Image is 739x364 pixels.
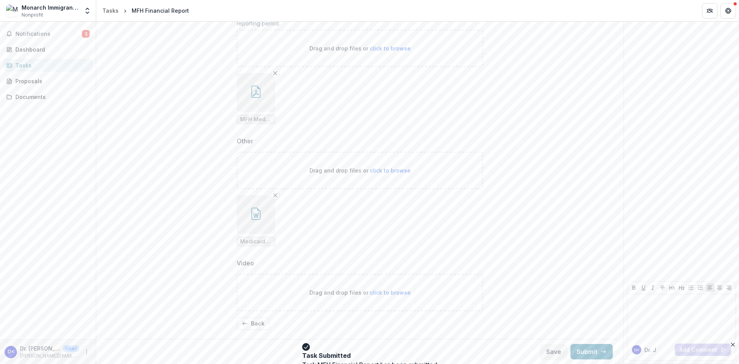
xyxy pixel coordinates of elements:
div: Dr. Jason Baker <jason.baker@bilingualstl.org> [8,349,14,354]
button: Strike [658,283,667,292]
span: click to browse [370,45,411,52]
div: General ledger detail for MFH expenses should be provided with each report for the current report... [237,13,483,30]
p: Dr. J [644,346,656,354]
button: Heading 2 [677,283,686,292]
p: [PERSON_NAME][EMAIL_ADDRESS][PERSON_NAME][DOMAIN_NAME] [20,352,79,359]
button: More [82,347,91,357]
p: Drag and drop files or [309,289,411,297]
button: Partners [702,3,717,18]
button: Heading 1 [667,283,677,292]
span: Nonprofit [22,12,43,18]
button: Add Comment [675,344,731,356]
button: Back [237,317,269,330]
button: Remove File [271,69,280,78]
div: Proposals [15,77,87,85]
button: Italicize [648,283,657,292]
div: Dr. Jason Baker <jason.baker@bilingualstl.org> [634,348,639,352]
span: 3 [82,30,90,38]
button: Notifications3 [3,28,93,40]
p: Other [237,136,253,146]
p: User [63,345,79,352]
div: MFH Financial Report [132,7,189,15]
div: Tasks [102,7,119,15]
div: Dashboard [15,45,87,54]
button: Bullet List [686,283,696,292]
button: Close [728,340,737,349]
button: Get Help [721,3,736,18]
button: Align Left [706,283,715,292]
p: Video [237,258,254,268]
div: Documents [15,93,87,101]
button: Underline [639,283,648,292]
a: Tasks [99,5,122,16]
p: Dr. [PERSON_NAME] <[PERSON_NAME][EMAIL_ADDRESS][PERSON_NAME][DOMAIN_NAME]> [20,344,60,352]
div: Monarch Immigrant Services [22,3,79,12]
button: Ordered List [696,283,705,292]
p: Drag and drop files or [309,44,411,52]
a: Proposals [3,75,93,87]
span: MFH MedEx Financial Backup 08312025.pdf [240,116,272,123]
button: Align Right [724,283,734,292]
div: Task Submitted [302,351,434,360]
div: Remove FileMFH MedEx Financial Backup 08312025.pdf [237,73,275,124]
a: Dashboard [3,43,93,56]
img: Monarch Immigrant Services [6,5,18,17]
button: Align Center [715,283,724,292]
a: Tasks [3,59,93,72]
div: Tasks [15,61,87,69]
button: Remove File [271,191,280,200]
button: Submit [570,344,613,359]
a: Documents [3,91,93,103]
button: Bold [629,283,639,292]
button: Save [540,344,567,359]
nav: breadcrumb [99,5,192,16]
p: Drag and drop files or [309,166,411,174]
button: Open entity switcher [82,3,93,18]
span: Medicaid Expansion Report - Monarch - 08302025.docx [240,238,272,245]
span: click to browse [370,167,411,174]
span: click to browse [370,289,411,296]
span: Notifications [15,31,82,37]
div: Remove FileMedicaid Expansion Report - Monarch - 08302025.docx [237,195,275,246]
